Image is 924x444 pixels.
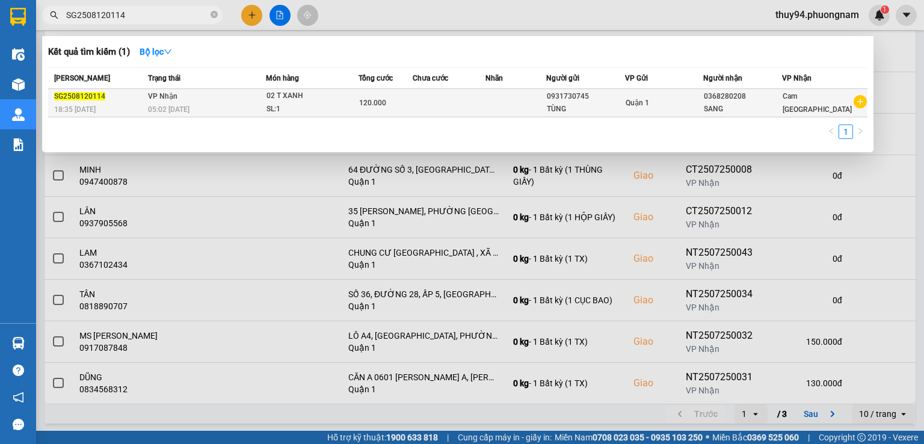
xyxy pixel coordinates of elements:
span: search [50,11,58,19]
span: plus-circle [854,95,867,108]
span: right [857,128,864,135]
img: warehouse-icon [12,48,25,61]
div: SANG [704,103,781,116]
h3: Kết quả tìm kiếm ( 1 ) [48,46,130,58]
span: 05:02 [DATE] [148,105,189,114]
span: VP Nhận [782,74,812,82]
span: Trạng thái [148,74,180,82]
div: 02 T XANH [266,90,357,103]
span: Quận 1 [626,99,649,107]
img: warehouse-icon [12,78,25,91]
span: [PERSON_NAME] [54,74,110,82]
img: warehouse-icon [12,337,25,350]
span: Món hàng [266,74,299,82]
span: close-circle [211,11,218,18]
span: down [164,48,172,56]
span: Tổng cước [359,74,393,82]
span: Chưa cước [413,74,448,82]
div: 0368280208 [704,90,781,103]
div: SL: 1 [266,103,357,116]
span: Nhãn [485,74,503,82]
div: 0931730745 [547,90,624,103]
li: Previous Page [824,125,839,139]
div: TÙNG [547,103,624,116]
span: 120.000 [359,99,386,107]
span: VP Gửi [625,74,648,82]
span: Người nhận [703,74,742,82]
input: Tìm tên, số ĐT hoặc mã đơn [66,8,208,22]
span: SG2508120114 [54,92,105,100]
span: Cam [GEOGRAPHIC_DATA] [783,92,852,114]
span: question-circle [13,365,24,376]
span: 18:35 [DATE] [54,105,96,114]
strong: Bộ lọc [140,47,172,57]
span: VP Nhận [148,92,177,100]
img: logo-vxr [10,8,26,26]
img: solution-icon [12,138,25,151]
button: left [824,125,839,139]
span: Người gửi [546,74,579,82]
li: Next Page [853,125,867,139]
li: 1 [839,125,853,139]
span: notification [13,392,24,403]
button: Bộ lọcdown [130,42,182,61]
span: close-circle [211,10,218,21]
span: left [828,128,835,135]
button: right [853,125,867,139]
span: message [13,419,24,430]
a: 1 [839,125,852,138]
img: warehouse-icon [12,108,25,121]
